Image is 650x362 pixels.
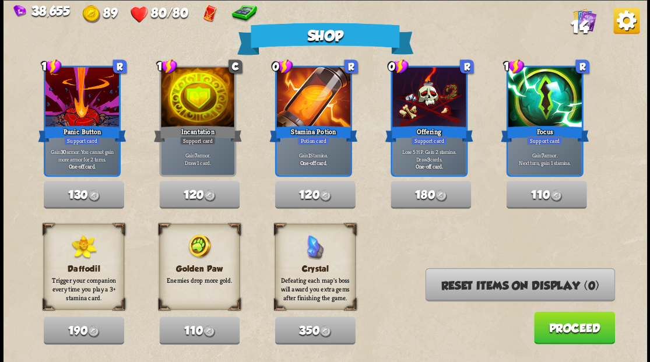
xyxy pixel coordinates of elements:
img: Gold.png [319,189,331,202]
div: 0 [272,58,293,73]
div: View all the cards in your deck [572,8,596,34]
div: Gold [82,5,117,23]
div: Stamina Potion [269,124,357,144]
div: R [344,59,357,73]
img: Gem.png [13,5,26,17]
button: Reset items on display (0) [425,268,614,301]
span: 14 [570,16,588,36]
h3: Golden Paw [164,264,234,273]
div: Focus [500,124,588,144]
img: Gold.png [203,189,216,202]
b: 1 [308,152,310,159]
div: Panic Button [38,124,126,144]
img: Options_Button.png [613,8,640,34]
h3: Crystal [280,264,350,273]
button: 180 [391,181,471,209]
img: Gold.png [82,5,100,23]
img: Daffodil.png [71,234,97,259]
p: Gain Stamina. [278,152,348,159]
div: Support card [180,136,216,145]
div: 1 [504,58,524,73]
div: Offering [385,124,473,144]
p: Gain armor. Next turn, gain 1 stamina. [510,152,579,166]
div: Potion card [297,136,329,145]
button: Proceed [533,311,614,344]
p: Lose 5 HP. Gain 2 stamina. Draw cards. [394,148,464,163]
div: Support card [64,136,100,145]
img: Cards_Icon.png [572,8,596,31]
b: 7 [541,152,543,159]
button: 190 [44,317,124,345]
b: One-off card. [68,163,96,170]
h3: Daffodil [49,264,118,273]
span: 80/80 [151,5,188,19]
div: Support card [411,136,447,145]
button: 350 [275,317,355,345]
div: R [113,59,126,73]
img: Heart.png [130,5,148,23]
img: Gold.png [550,189,562,202]
img: Gold.png [319,325,331,338]
div: C [229,59,242,73]
p: Gain armor. Draw 1 card. [163,152,233,166]
div: Shop [237,23,413,55]
button: 120 [159,181,240,209]
p: Defeating each map's boss will award you extra gems after finishing the game. [280,276,350,302]
p: Gain armor. You cannot gain more armor for 2 turns. [47,148,117,163]
img: Gold.png [87,325,100,338]
button: 120 [275,181,355,209]
img: Gold.png [434,189,447,202]
b: 7 [194,152,196,159]
div: Support card [526,136,563,145]
img: Red Envelope - Normal enemies drop an additional card reward. [203,5,217,23]
div: R [459,59,473,73]
span: 89 [103,5,118,19]
b: 30 [60,148,66,155]
button: 110 [159,317,240,345]
b: One-off card. [415,163,442,170]
img: Crystal.png [305,234,324,259]
div: R [575,59,589,73]
img: GoldenPaw.png [187,234,212,259]
p: Trigger your companion every time you play a 3+ stamina card. [49,276,118,302]
p: Enemies drop more gold. [164,276,234,285]
button: 110 [506,181,586,209]
div: 1 [156,58,177,73]
div: Gems [13,3,70,18]
img: Gold.png [87,189,100,202]
div: 1 [41,58,61,73]
div: 0 [388,58,408,73]
b: One-off card. [300,159,327,166]
div: Incantation [153,124,241,144]
img: Calculator - Shop inventory can be reset 3 times. [231,5,257,23]
b: 3 [427,155,430,162]
div: Health [130,5,188,23]
img: Gold.png [203,325,215,338]
button: 130 [44,181,124,209]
